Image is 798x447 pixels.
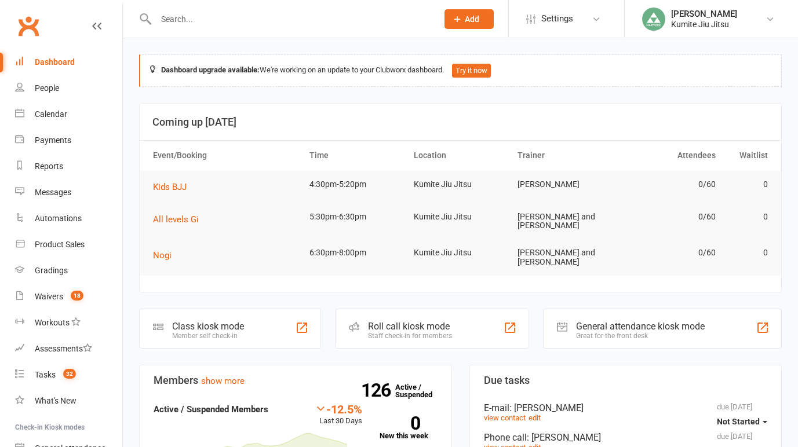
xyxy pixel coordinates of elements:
[617,203,721,230] td: 0/60
[14,12,43,41] a: Clubworx
[148,141,304,170] th: Event/Booking
[576,332,705,340] div: Great for the front desk
[717,417,760,426] span: Not Started
[35,318,70,327] div: Workouts
[409,171,513,198] td: Kumite Jiu Jitsu
[35,135,71,145] div: Payments
[304,239,409,266] td: 6:30pm-8:00pm
[617,171,721,198] td: 0/60
[35,396,76,405] div: What's New
[15,310,122,336] a: Workouts
[444,9,494,29] button: Add
[154,404,268,415] strong: Active / Suspended Members
[512,239,617,276] td: [PERSON_NAME] and [PERSON_NAME]
[368,321,452,332] div: Roll call kiosk mode
[717,411,767,432] button: Not Started
[484,375,768,386] h3: Due tasks
[15,336,122,362] a: Assessments
[15,206,122,232] a: Automations
[315,402,362,427] div: Last 30 Days
[15,179,122,206] a: Messages
[35,162,63,171] div: Reports
[671,9,737,19] div: [PERSON_NAME]
[15,75,122,101] a: People
[509,402,584,413] span: : [PERSON_NAME]
[154,375,438,386] h3: Members
[527,432,601,443] span: : [PERSON_NAME]
[35,370,56,379] div: Tasks
[380,415,420,432] strong: 0
[395,375,446,407] a: 126Active / Suspended
[409,239,513,266] td: Kumite Jiu Jitsu
[380,416,438,439] a: 0New this week
[512,141,617,170] th: Trainer
[541,6,573,32] span: Settings
[465,14,479,24] span: Add
[304,171,409,198] td: 4:30pm-5:20pm
[15,388,122,414] a: What's New
[71,291,83,301] span: 18
[15,232,122,258] a: Product Sales
[721,171,773,198] td: 0
[642,8,665,31] img: thumb_image1713433996.png
[35,214,82,223] div: Automations
[15,49,122,75] a: Dashboard
[315,402,362,415] div: -12.5%
[15,362,122,388] a: Tasks 32
[63,369,76,379] span: 32
[721,203,773,230] td: 0
[409,203,513,230] td: Kumite Jiu Jitsu
[139,54,782,87] div: We're working on an update to your Clubworx dashboard.
[15,258,122,284] a: Gradings
[15,127,122,153] a: Payments
[152,11,429,27] input: Search...
[152,116,768,128] h3: Coming up [DATE]
[35,240,85,249] div: Product Sales
[153,248,180,262] button: Nogi
[617,141,721,170] th: Attendees
[484,413,526,422] a: view contact
[153,214,199,225] span: All levels Gi
[512,203,617,240] td: [PERSON_NAME] and [PERSON_NAME]
[452,64,491,78] button: Try it now
[153,180,195,194] button: Kids BJJ
[172,332,244,340] div: Member self check-in
[576,321,705,332] div: General attendance kiosk mode
[15,153,122,179] a: Reports
[15,284,122,310] a: Waivers 18
[35,266,68,275] div: Gradings
[161,65,260,74] strong: Dashboard upgrade available:
[484,402,768,413] div: E-mail
[721,141,773,170] th: Waitlist
[484,432,768,443] div: Phone call
[368,332,452,340] div: Staff check-in for members
[529,413,541,422] a: edit
[153,182,187,192] span: Kids BJJ
[409,141,513,170] th: Location
[721,239,773,266] td: 0
[201,376,245,386] a: show more
[15,101,122,127] a: Calendar
[671,19,737,30] div: Kumite Jiu Jitsu
[617,239,721,266] td: 0/60
[35,109,67,119] div: Calendar
[35,292,63,301] div: Waivers
[361,382,395,399] strong: 126
[35,188,71,197] div: Messages
[35,344,92,353] div: Assessments
[153,212,207,226] button: All levels Gi
[153,250,172,261] span: Nogi
[172,321,244,332] div: Class kiosk mode
[304,203,409,230] td: 5:30pm-6:30pm
[35,83,59,93] div: People
[35,57,75,67] div: Dashboard
[304,141,409,170] th: Time
[512,171,617,198] td: [PERSON_NAME]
